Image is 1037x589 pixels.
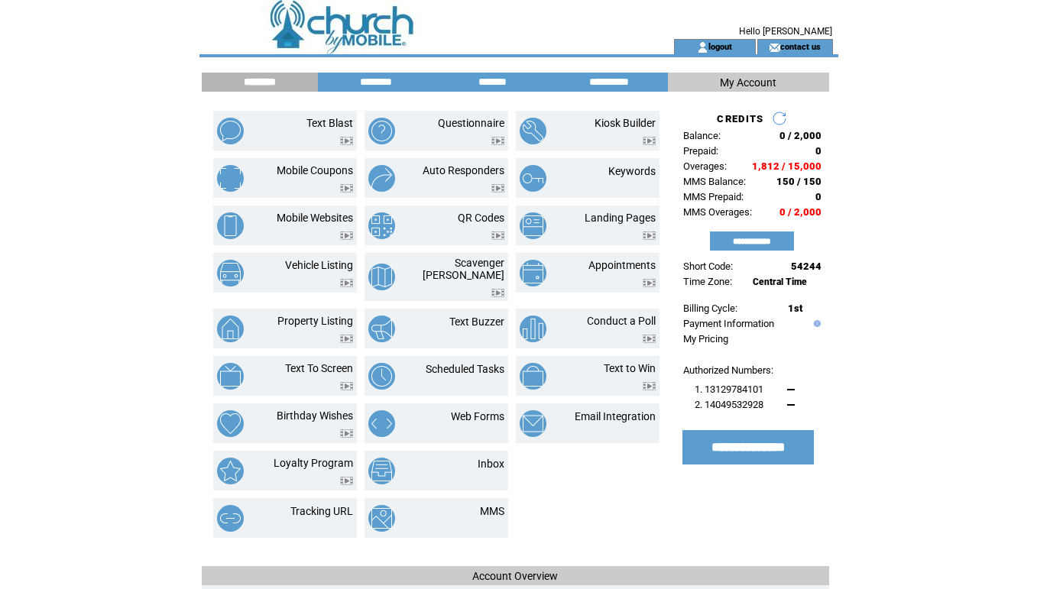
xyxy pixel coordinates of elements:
[587,315,656,327] a: Conduct a Poll
[769,41,780,53] img: contact_us_icon.gif
[368,505,395,532] img: mms.png
[217,212,244,239] img: mobile-websites.png
[575,410,656,422] a: Email Integration
[683,318,774,329] a: Payment Information
[217,458,244,484] img: loyalty-program.png
[815,145,821,157] span: 0
[683,261,733,272] span: Short Code:
[217,505,244,532] img: tracking-url.png
[683,364,773,376] span: Authorized Numbers:
[274,457,353,469] a: Loyalty Program
[683,333,728,345] a: My Pricing
[520,212,546,239] img: landing-pages.png
[695,399,763,410] span: 2. 14049532928
[368,118,395,144] img: questionnaire.png
[285,259,353,271] a: Vehicle Listing
[788,303,802,314] span: 1st
[595,117,656,129] a: Kiosk Builder
[368,264,395,290] img: scavenger-hunt.png
[368,363,395,390] img: scheduled-tasks.png
[285,362,353,374] a: Text To Screen
[683,191,744,202] span: MMS Prepaid:
[753,277,807,287] span: Central Time
[520,118,546,144] img: kiosk-builder.png
[340,137,353,145] img: video.png
[472,570,558,582] span: Account Overview
[643,279,656,287] img: video.png
[779,206,821,218] span: 0 / 2,000
[791,261,821,272] span: 54244
[683,145,718,157] span: Prepaid:
[815,191,821,202] span: 0
[423,257,504,281] a: Scavenger [PERSON_NAME]
[217,260,244,286] img: vehicle-listing.png
[739,26,832,37] span: Hello [PERSON_NAME]
[340,477,353,485] img: video.png
[520,316,546,342] img: conduct-a-poll.png
[340,279,353,287] img: video.png
[585,212,656,224] a: Landing Pages
[277,409,353,422] a: Birthday Wishes
[643,382,656,390] img: video.png
[306,117,353,129] a: Text Blast
[426,363,504,375] a: Scheduled Tasks
[752,160,821,172] span: 1,812 / 15,000
[695,383,763,395] span: 1. 13129784101
[720,76,776,89] span: My Account
[683,160,727,172] span: Overages:
[643,335,656,343] img: video.png
[779,130,821,141] span: 0 / 2,000
[683,303,737,314] span: Billing Cycle:
[217,165,244,192] img: mobile-coupons.png
[458,212,504,224] a: QR Codes
[491,184,504,193] img: video.png
[608,165,656,177] a: Keywords
[491,289,504,297] img: video.png
[683,130,721,141] span: Balance:
[520,363,546,390] img: text-to-win.png
[340,231,353,240] img: video.png
[438,117,504,129] a: Questionnaire
[683,276,732,287] span: Time Zone:
[368,316,395,342] img: text-buzzer.png
[340,184,353,193] img: video.png
[491,137,504,145] img: video.png
[277,212,353,224] a: Mobile Websites
[697,41,708,53] img: account_icon.gif
[449,316,504,328] a: Text Buzzer
[290,505,353,517] a: Tracking URL
[368,212,395,239] img: qr-codes.png
[643,231,656,240] img: video.png
[520,260,546,286] img: appointments.png
[217,316,244,342] img: property-listing.png
[217,410,244,437] img: birthday-wishes.png
[683,206,752,218] span: MMS Overages:
[520,165,546,192] img: keywords.png
[340,382,353,390] img: video.png
[643,137,656,145] img: video.png
[717,113,763,125] span: CREDITS
[478,458,504,470] a: Inbox
[423,164,504,176] a: Auto Responders
[368,165,395,192] img: auto-responders.png
[588,259,656,271] a: Appointments
[520,410,546,437] img: email-integration.png
[217,363,244,390] img: text-to-screen.png
[810,320,821,327] img: help.gif
[683,176,746,187] span: MMS Balance:
[491,231,504,240] img: video.png
[340,429,353,438] img: video.png
[277,315,353,327] a: Property Listing
[340,335,353,343] img: video.png
[277,164,353,176] a: Mobile Coupons
[604,362,656,374] a: Text to Win
[217,118,244,144] img: text-blast.png
[368,410,395,437] img: web-forms.png
[708,41,732,51] a: logout
[451,410,504,422] a: Web Forms
[780,41,821,51] a: contact us
[480,505,504,517] a: MMS
[368,458,395,484] img: inbox.png
[776,176,821,187] span: 150 / 150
